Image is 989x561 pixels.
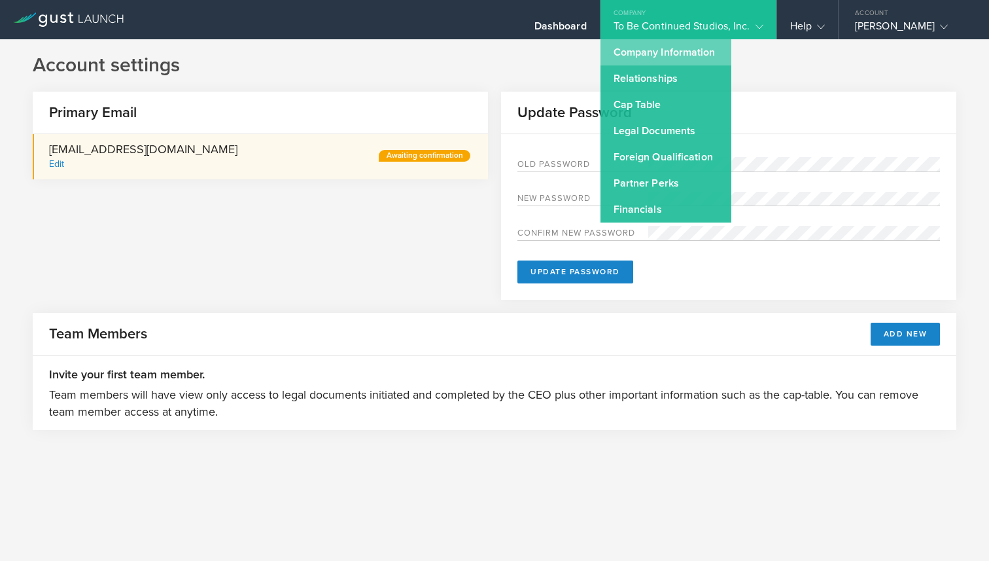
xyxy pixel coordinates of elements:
[924,498,989,561] iframe: Chat Widget
[49,366,940,383] h3: Invite your first team member.
[517,160,648,172] label: Old Password
[517,194,648,206] label: New password
[871,323,941,346] button: Add New
[517,261,633,283] button: Update Password
[517,229,648,240] label: Confirm new password
[49,325,147,344] h2: Team Members
[534,20,587,39] div: Dashboard
[614,20,763,39] div: To Be Continued Studios, Inc.
[49,141,237,173] div: [EMAIL_ADDRESS][DOMAIN_NAME]
[49,386,940,420] p: Team members will have view only access to legal documents initiated and completed by the CEO plu...
[379,150,470,162] div: Awaiting confirmation
[790,20,825,39] div: Help
[33,103,137,122] h2: Primary Email
[855,20,966,39] div: [PERSON_NAME]
[501,103,632,122] h2: Update Password
[49,158,64,170] div: Edit
[33,52,956,79] h1: Account settings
